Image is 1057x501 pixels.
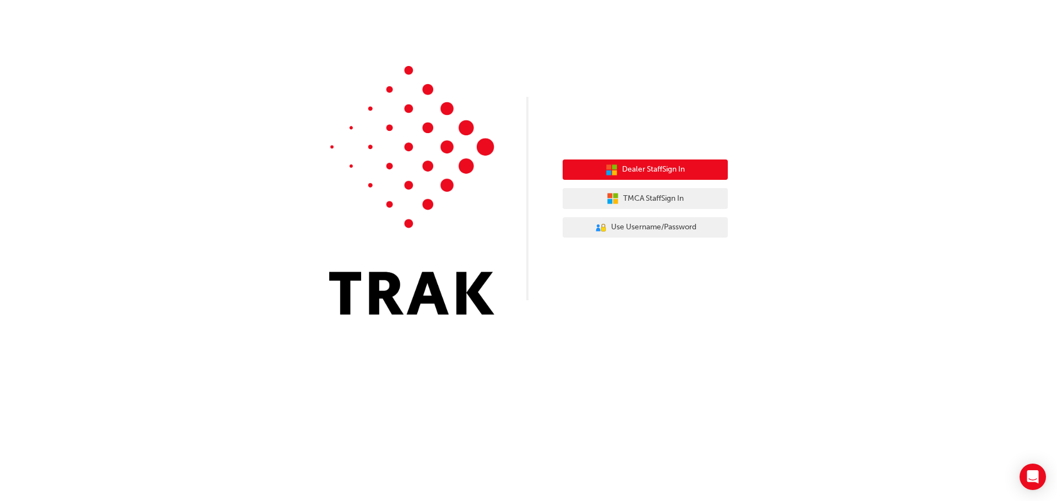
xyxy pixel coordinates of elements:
[563,188,728,209] button: TMCA StaffSign In
[1020,464,1046,490] div: Open Intercom Messenger
[623,192,684,205] span: TMCA Staff Sign In
[622,163,685,176] span: Dealer Staff Sign In
[329,66,494,315] img: Trak
[563,159,728,180] button: Dealer StaffSign In
[563,217,728,238] button: Use Username/Password
[611,221,696,234] span: Use Username/Password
